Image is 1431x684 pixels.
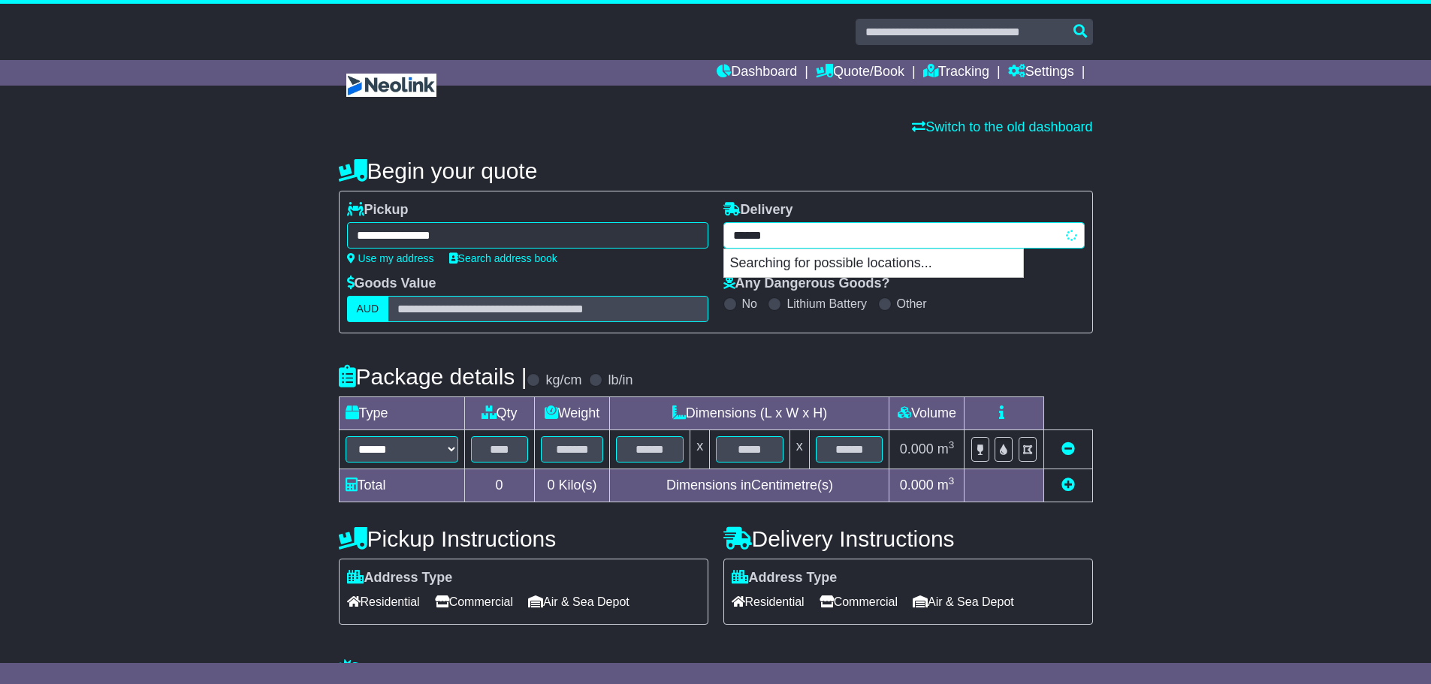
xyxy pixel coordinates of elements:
[339,526,708,551] h4: Pickup Instructions
[723,202,793,218] label: Delivery
[1008,60,1074,86] a: Settings
[816,60,904,86] a: Quote/Book
[913,590,1014,613] span: Air & Sea Depot
[717,60,797,86] a: Dashboard
[464,469,534,502] td: 0
[724,249,1023,278] p: Searching for possible locations...
[889,397,965,430] td: Volume
[610,397,889,430] td: Dimensions (L x W x H)
[449,252,557,264] a: Search address book
[723,222,1085,249] typeahead: Please provide city
[897,297,927,311] label: Other
[732,590,805,613] span: Residential
[608,372,632,389] label: lb/in
[347,202,409,218] label: Pickup
[900,478,934,493] span: 0.000
[534,469,610,502] td: Kilo(s)
[347,296,389,322] label: AUD
[347,590,420,613] span: Residential
[900,441,934,457] span: 0.000
[937,478,955,493] span: m
[547,478,554,493] span: 0
[545,372,581,389] label: kg/cm
[923,60,989,86] a: Tracking
[786,297,867,311] label: Lithium Battery
[528,590,629,613] span: Air & Sea Depot
[723,276,890,292] label: Any Dangerous Goods?
[732,570,838,586] label: Address Type
[610,469,889,502] td: Dimensions in Centimetre(s)
[949,475,955,487] sup: 3
[347,252,434,264] a: Use my address
[339,469,464,502] td: Total
[723,526,1093,551] h4: Delivery Instructions
[912,119,1092,134] a: Switch to the old dashboard
[1061,478,1075,493] a: Add new item
[534,397,610,430] td: Weight
[789,430,809,469] td: x
[1061,441,1075,457] a: Remove this item
[339,158,1093,183] h4: Begin your quote
[742,297,757,311] label: No
[347,276,436,292] label: Goods Value
[435,590,513,613] span: Commercial
[464,397,534,430] td: Qty
[690,430,710,469] td: x
[339,364,527,389] h4: Package details |
[949,439,955,450] sup: 3
[937,441,955,457] span: m
[820,590,898,613] span: Commercial
[339,658,1093,683] h4: Warranty & Insurance
[347,570,453,586] label: Address Type
[339,397,464,430] td: Type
